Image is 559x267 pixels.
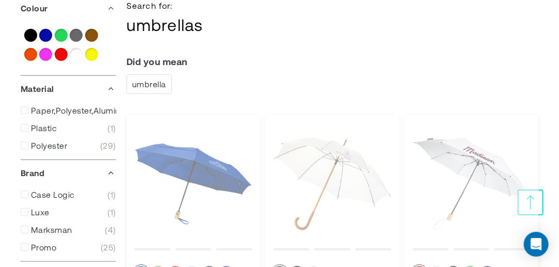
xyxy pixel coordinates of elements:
[126,1,203,11] span: Search for:
[21,160,116,186] div: Brand
[21,225,116,235] a: Marksman 4
[31,105,134,116] span: Paper,Polyester,Aluminium
[31,190,75,200] span: Case Logic
[126,1,203,36] h1: umbrellas
[101,242,116,253] span: 25
[105,225,116,235] span: 4
[39,29,52,42] a: Blue
[21,140,116,151] a: Polyester 29
[85,48,98,61] a: Yellow
[21,105,116,116] a: Paper,Polyester,Aluminium
[70,29,83,42] a: Grey
[31,242,56,253] span: Promo
[21,123,116,133] a: Plastic 1
[126,56,538,67] dt: Did you mean
[31,123,57,133] span: Plastic
[31,207,50,217] span: Luxe
[39,48,52,61] a: Pink
[108,190,116,200] span: 1
[24,29,37,42] a: Black
[100,140,116,151] span: 29
[85,29,98,42] a: Natural
[126,74,172,94] a: umbrella
[31,140,67,151] span: Polyester
[55,48,68,61] a: Red
[31,225,72,235] span: Marksman
[21,207,116,217] a: Luxe 1
[21,242,116,253] a: Promo 25
[70,48,83,61] a: White
[24,48,37,61] a: Orange
[21,190,116,200] a: Case Logic 1
[108,207,116,217] span: 1
[108,123,116,133] span: 1
[524,232,549,257] div: Open Intercom Messenger
[21,76,116,102] div: Material
[55,29,68,42] a: Green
